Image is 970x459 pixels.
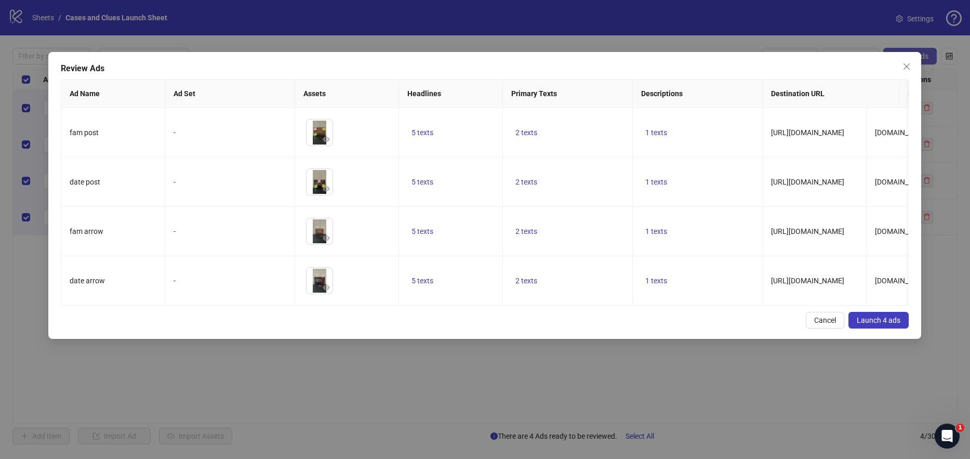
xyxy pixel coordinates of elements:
th: Descriptions [633,80,763,108]
button: 1 texts [641,274,671,287]
span: 5 texts [411,227,433,235]
th: Destination URL [763,80,900,108]
span: Launch 4 ads [857,316,901,324]
img: Asset 1 [307,218,333,244]
span: fam arrow [70,227,103,235]
button: Preview [320,232,333,244]
span: 2 texts [515,277,537,285]
span: 1 texts [645,128,667,137]
button: 1 texts [641,225,671,238]
button: 1 texts [641,126,671,139]
button: Preview [320,182,333,195]
span: date post [70,178,100,186]
button: Preview [320,281,333,294]
span: 5 texts [411,277,433,285]
span: 2 texts [515,128,537,137]
span: 1 texts [645,178,667,186]
span: [DOMAIN_NAME] [875,128,931,137]
iframe: Intercom live chat [935,424,960,449]
span: eye [323,185,330,192]
span: eye [323,136,330,143]
span: 1 texts [645,227,667,235]
span: [URL][DOMAIN_NAME] [771,128,844,137]
span: Cancel [815,316,836,324]
th: Assets [295,80,399,108]
span: 1 texts [645,277,667,285]
button: 2 texts [511,274,541,287]
button: 5 texts [407,274,437,287]
span: [URL][DOMAIN_NAME] [771,277,844,285]
button: 5 texts [407,126,437,139]
img: Asset 1 [307,268,333,294]
span: 2 texts [515,227,537,235]
button: Preview [320,133,333,146]
button: 2 texts [511,126,541,139]
span: eye [323,234,330,242]
button: 2 texts [511,225,541,238]
div: - [174,275,286,286]
th: Ad Name [61,80,165,108]
span: 2 texts [515,178,537,186]
span: [URL][DOMAIN_NAME] [771,227,844,235]
span: close [903,62,911,71]
button: 1 texts [641,176,671,188]
span: [DOMAIN_NAME] [875,277,931,285]
span: 5 texts [411,128,433,137]
span: 1 [956,424,964,432]
span: 5 texts [411,178,433,186]
button: 2 texts [511,176,541,188]
img: Asset 1 [307,169,333,195]
th: Ad Set [165,80,295,108]
div: Review Ads [61,62,909,75]
span: date arrow [70,277,105,285]
div: - [174,127,286,138]
span: [DOMAIN_NAME] [875,227,931,235]
button: 5 texts [407,225,437,238]
button: Close [899,58,915,75]
div: - [174,176,286,188]
button: Launch 4 ads [849,312,909,329]
img: Asset 1 [307,120,333,146]
div: - [174,226,286,237]
th: Headlines [399,80,503,108]
th: Primary Texts [503,80,633,108]
span: eye [323,284,330,291]
span: fam post [70,128,99,137]
button: 5 texts [407,176,437,188]
button: Cancel [806,312,845,329]
span: [DOMAIN_NAME] [875,178,931,186]
span: [URL][DOMAIN_NAME] [771,178,844,186]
